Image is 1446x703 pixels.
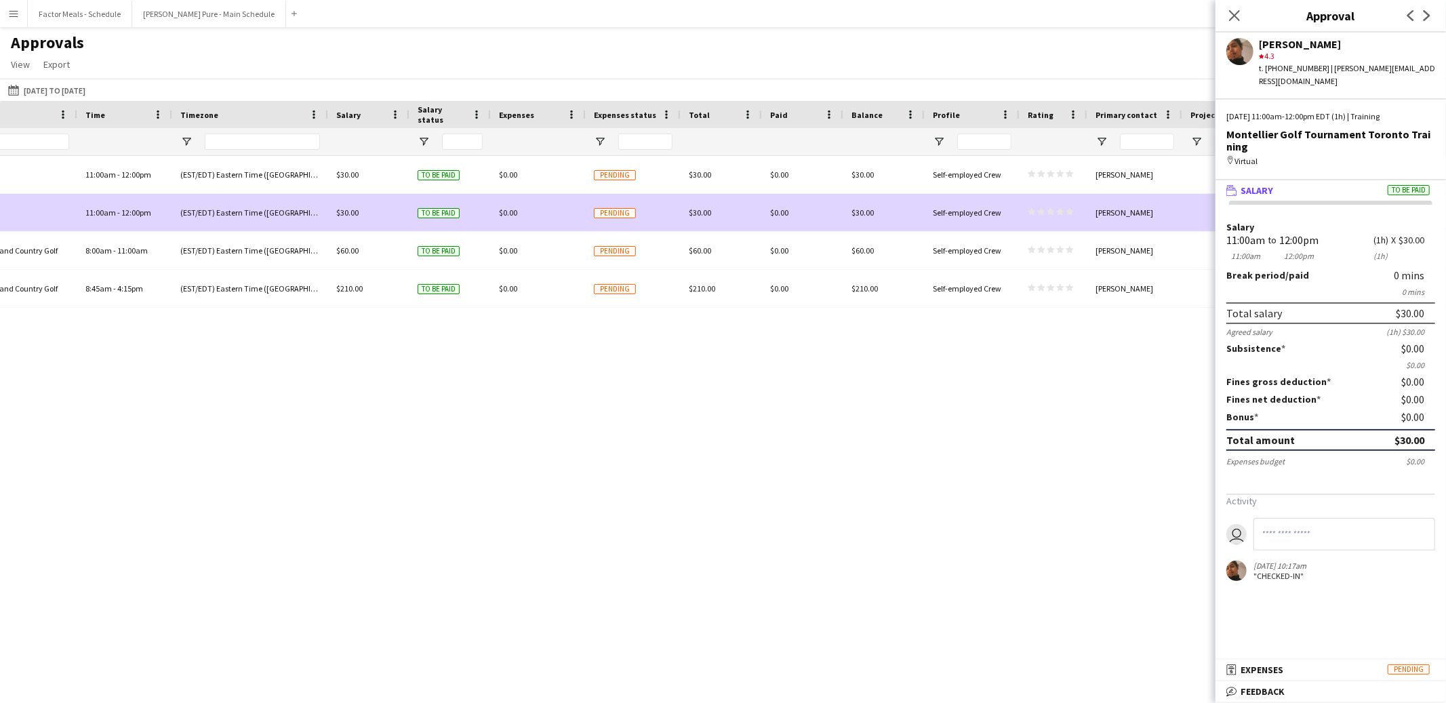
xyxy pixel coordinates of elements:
[1226,306,1282,320] div: Total salary
[113,283,116,294] span: -
[172,232,328,269] div: (EST/EDT) Eastern Time ([GEOGRAPHIC_DATA] & [GEOGRAPHIC_DATA])
[1087,270,1182,307] div: [PERSON_NAME]
[1406,456,1435,466] div: $0.00
[1190,110,1223,120] span: Projects
[1226,251,1265,261] div: 11:00am
[851,283,878,294] span: $210.00
[1226,235,1265,245] div: 11:00am
[117,283,143,294] span: 4:15pm
[5,82,88,98] button: [DATE] to [DATE]
[1226,561,1247,581] app-user-avatar: Navpreet Kaur
[172,156,328,193] div: (EST/EDT) Eastern Time ([GEOGRAPHIC_DATA] & [GEOGRAPHIC_DATA])
[594,136,606,148] button: Open Filter Menu
[1401,411,1435,423] div: $0.00
[121,169,151,180] span: 12:00pm
[594,284,636,294] span: Pending
[1241,685,1285,698] span: Feedback
[336,207,359,218] span: $30.00
[1226,269,1285,281] span: Break period
[1190,136,1203,148] button: Open Filter Menu
[1391,235,1396,245] div: X
[499,169,517,180] span: $0.00
[689,110,710,120] span: Total
[85,245,112,256] span: 8:00am
[1226,128,1435,153] div: Montellier Golf Tournament Toronto Training
[117,169,120,180] span: -
[28,1,132,27] button: Factor Meals - Schedule
[594,246,636,256] span: Pending
[113,245,116,256] span: -
[1216,180,1446,201] mat-expansion-panel-header: SalaryTo be paid
[1279,251,1319,261] div: 12:00pm
[594,170,636,180] span: Pending
[770,110,788,120] span: Paid
[1259,38,1435,50] div: [PERSON_NAME]
[1120,134,1174,150] input: Primary contact Filter Input
[205,134,320,150] input: Timezone Filter Input
[1279,235,1319,245] div: 12:00pm
[85,169,116,180] span: 11:00am
[336,283,363,294] span: $210.00
[1226,456,1285,466] div: Expenses budget
[1226,376,1331,388] label: Fines gross deduction
[1259,50,1435,62] div: 4.3
[770,207,788,218] span: $0.00
[418,170,460,180] span: To be paid
[1226,111,1435,123] div: [DATE] 11:00am-12:00pm EDT (1h) | Training
[132,1,286,27] button: [PERSON_NAME] Pure - Main Schedule
[618,134,672,150] input: Expenses status Filter Input
[418,284,460,294] span: To be paid
[689,283,715,294] span: $210.00
[1388,664,1430,675] span: Pending
[1226,327,1272,337] div: Agreed salary
[418,208,460,218] span: To be paid
[1216,201,1446,599] div: SalaryTo be paid
[1087,194,1182,231] div: [PERSON_NAME]
[1087,156,1182,193] div: [PERSON_NAME]
[38,56,75,73] a: Export
[957,134,1011,150] input: Profile Filter Input
[1226,155,1435,167] div: Virtual
[1386,327,1435,337] div: (1h) $30.00
[336,110,361,120] span: Salary
[1215,134,1269,150] input: Projects Filter Input
[1226,342,1285,355] label: Subsistence
[11,58,30,71] span: View
[933,207,1001,218] span: Self-employed Crew
[933,283,1001,294] span: Self-employed Crew
[418,104,466,125] span: Salary status
[1373,235,1388,245] div: 1h
[1216,7,1446,24] h3: Approval
[172,270,328,307] div: (EST/EDT) Eastern Time ([GEOGRAPHIC_DATA] & [GEOGRAPHIC_DATA])
[499,283,517,294] span: $0.00
[1394,433,1424,447] div: $30.00
[1028,110,1053,120] span: Rating
[689,245,711,256] span: $60.00
[499,110,534,120] span: Expenses
[851,110,883,120] span: Balance
[1216,660,1446,680] mat-expansion-panel-header: ExpensesPending
[1259,62,1435,87] div: t. [PHONE_NUMBER] | [PERSON_NAME][EMAIL_ADDRESS][DOMAIN_NAME]
[594,208,636,218] span: Pending
[933,169,1001,180] span: Self-employed Crew
[770,283,788,294] span: $0.00
[770,245,788,256] span: $0.00
[43,58,70,71] span: Export
[336,245,359,256] span: $60.00
[418,136,430,148] button: Open Filter Menu
[499,207,517,218] span: $0.00
[1241,184,1273,197] span: Salary
[933,136,945,148] button: Open Filter Menu
[1096,110,1157,120] span: Primary contact
[85,207,116,218] span: 11:00am
[1401,393,1435,405] div: $0.00
[1241,664,1283,676] span: Expenses
[336,169,359,180] span: $30.00
[1087,232,1182,269] div: [PERSON_NAME]
[1226,393,1321,405] label: Fines net deduction
[1096,136,1108,148] button: Open Filter Menu
[1401,376,1435,388] div: $0.00
[1226,222,1435,233] label: Salary
[121,207,151,218] span: 12:00pm
[1226,411,1258,423] label: Bonus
